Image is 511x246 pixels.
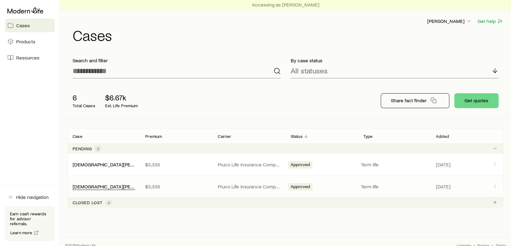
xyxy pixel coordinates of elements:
a: [DEMOGRAPHIC_DATA][PERSON_NAME] [73,161,160,167]
p: $3,335 [145,161,208,168]
p: Case [73,134,83,139]
a: Products [5,35,55,48]
p: Added [436,134,449,139]
div: [DEMOGRAPHIC_DATA][PERSON_NAME] [73,161,135,168]
p: Closed lost [73,200,103,205]
span: Approved [291,184,310,191]
span: Hide navigation [16,194,49,200]
p: Type [363,134,373,139]
p: All statuses [291,66,328,75]
p: $6.67k [105,93,138,102]
span: 2 [97,146,99,151]
p: Total Cases [73,103,95,108]
button: Get help [477,18,504,25]
span: [DATE] [436,183,450,190]
p: Status [291,134,303,139]
p: Pruco Life Insurance Company [218,183,280,190]
h1: Cases [73,28,504,42]
p: Premium [145,134,162,139]
button: [PERSON_NAME] [427,18,472,25]
span: 4 [108,200,110,205]
p: $3,335 [145,183,208,190]
a: Resources [5,51,55,64]
p: Est. Life Premium [105,103,138,108]
p: Accessing as [PERSON_NAME] [252,2,319,8]
p: Pruco Life Insurance Company [218,161,280,168]
span: [DATE] [436,161,450,168]
span: Cases [16,22,30,29]
p: Search and filter [73,57,281,64]
div: Client cases [68,128,504,208]
p: By case status [291,57,499,64]
button: Get quotes [454,93,499,108]
span: Learn more [10,231,33,235]
p: Pending [73,146,92,151]
p: 6 [73,93,95,102]
p: Earn cash rewards for advisor referrals. [10,211,50,226]
div: [DEMOGRAPHIC_DATA][PERSON_NAME] [73,183,135,190]
button: Share fact finder [381,93,449,108]
p: Share fact finder [391,97,427,103]
span: Products [16,38,35,45]
a: [DEMOGRAPHIC_DATA][PERSON_NAME] [73,183,160,189]
p: Term life [361,183,428,190]
p: [PERSON_NAME] [427,18,472,24]
span: Approved [291,162,310,169]
div: Earn cash rewards for advisor referrals.Learn more [5,206,55,241]
a: Cases [5,19,55,32]
p: Term life [361,161,428,168]
button: Hide navigation [5,190,55,204]
p: Carrier [218,134,231,139]
span: Resources [16,55,39,61]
